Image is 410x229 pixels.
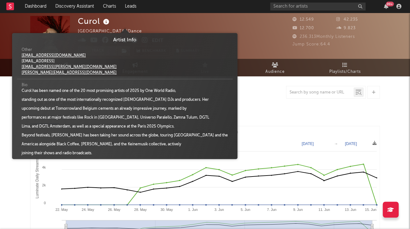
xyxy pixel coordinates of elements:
div: Curol [78,16,111,26]
span: Jump Score: 64.4 [292,42,330,46]
span: 236.313 Monthly Listeners [292,35,355,39]
a: [EMAIL_ADDRESS][DOMAIN_NAME] [22,54,86,58]
div: [EMAIL_ADDRESS] [22,59,117,64]
text: 11. Jun [318,208,330,212]
text: 22. May [55,208,68,212]
text: 4k [42,165,46,169]
text: 1. Jun [188,208,198,212]
text: Luminate Daily Consumption [173,129,238,134]
div: [GEOGRAPHIC_DATA] | Dance [78,28,149,35]
text: 13. Jun [345,208,356,212]
text: 3. Jun [215,208,224,212]
div: standing out as one of the most internationally recognized [DEMOGRAPHIC_DATA] DJs and producers. Her [22,97,209,103]
text: [DATE] [345,142,357,146]
a: Playlists/Charts [310,59,380,76]
text: 9. Jun [293,208,303,212]
span: 9.823 [336,26,356,30]
a: Audience [240,59,310,76]
div: Lima, and DGTL Amsterdam, as well as a special appearance at the Paris 2025 Olympics. [22,124,174,129]
text: 7. Jun [267,208,277,212]
text: 24. May [82,208,94,212]
div: Americas alongside Black Coffee, [PERSON_NAME], and the Keinemusik collective, actively [22,142,181,147]
a: [PERSON_NAME][EMAIL_ADDRESS][DOMAIN_NAME] [22,71,117,75]
span: 42.235 [336,17,358,22]
text: 2k [42,183,46,187]
div: Beyond festivals, [PERSON_NAME] has been taking her sound across the globe, touring [GEOGRAPHIC_D... [22,133,228,138]
div: upcoming debut at Tomorrowland Belgium cements an already impressive journey, marked by [22,106,187,112]
div: 99 + [386,2,394,6]
input: Search by song name or URL [286,90,353,95]
span: 12.700 [292,26,314,30]
text: → [334,142,338,146]
span: 12.549 [292,17,314,22]
text: Luminate Daily Streams [35,158,39,198]
text: 30. May [161,208,173,212]
span: Other [22,47,32,53]
div: performances at major festivals like Rock in [GEOGRAPHIC_DATA], Universo Paralello, Zamna Tulum, ... [22,115,209,121]
a: [EMAIL_ADDRESS][PERSON_NAME][DOMAIN_NAME] [22,65,117,69]
span: Audience [265,68,285,76]
text: 0 [44,201,46,205]
text: 15. Jun [365,208,376,212]
div: joining their shows and radio broadcasts. [22,150,117,156]
text: 5. Jun [241,208,250,212]
button: 99+ [384,4,388,9]
div: Artist Info [17,36,233,44]
span: Bio [22,82,27,88]
text: 28. May [134,208,147,212]
span: Playlists/Charts [329,68,361,76]
text: 26. May [108,208,121,212]
div: Curol has been named one of the 20 most promising artists of 2025 by One World Radio, [22,88,176,94]
text: [DATE] [302,142,314,146]
input: Search for artists [270,3,366,10]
